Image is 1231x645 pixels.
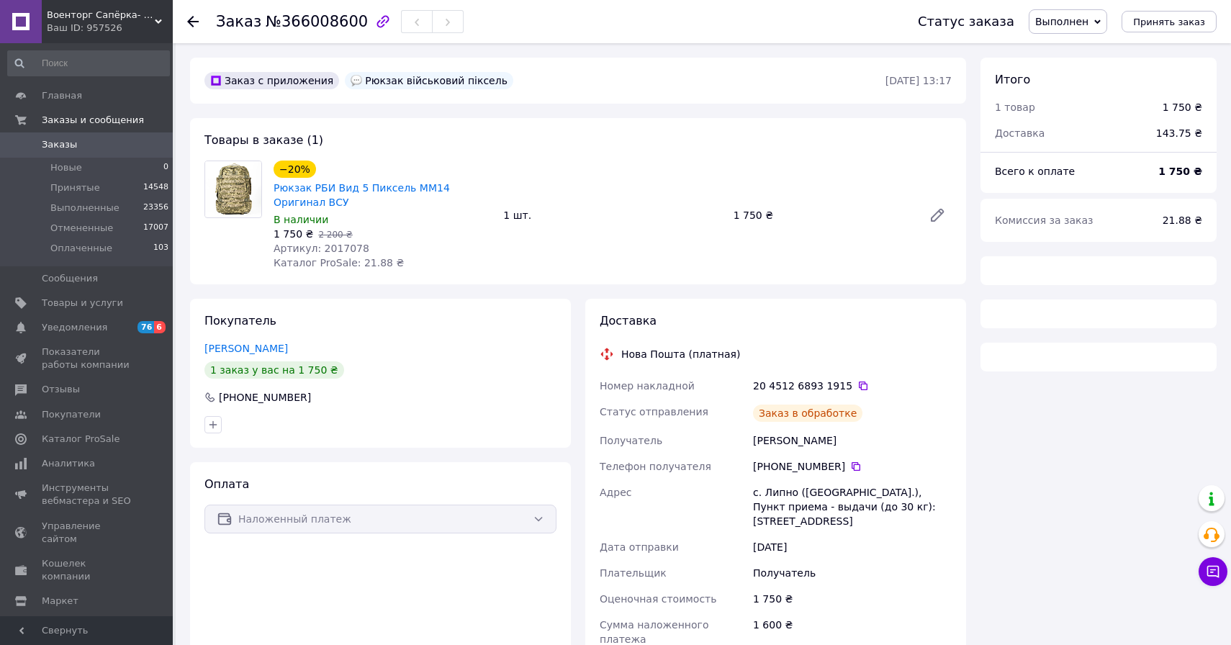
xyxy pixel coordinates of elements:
[750,428,955,454] div: [PERSON_NAME]
[600,541,679,553] span: Дата отправки
[995,102,1035,113] span: 1 товар
[42,89,82,102] span: Главная
[216,13,261,30] span: Заказ
[923,201,952,230] a: Редактировать
[995,73,1030,86] span: Итого
[205,161,261,217] img: Рюкзак РБИ Вид 5 Пиксель ММ14 Оригинал ВСУ
[50,181,100,194] span: Принятые
[274,161,316,178] div: −20%
[318,230,352,240] span: 2 200 ₴
[1122,11,1217,32] button: Принять заказ
[600,380,695,392] span: Номер накладной
[274,182,450,208] a: Рюкзак РБИ Вид 5 Пиксель ММ14 Оригинал ВСУ
[204,133,323,147] span: Товары в заказе (1)
[154,321,166,333] span: 6
[187,14,199,29] div: Вернуться назад
[204,477,249,491] span: Оплата
[1147,117,1211,149] div: 143.75 ₴
[204,361,344,379] div: 1 заказ у вас на 1 750 ₴
[600,314,657,328] span: Доставка
[600,567,667,579] span: Плательщик
[42,383,80,396] span: Отзывы
[42,557,133,583] span: Кошелек компании
[600,487,631,498] span: Адрес
[274,243,369,254] span: Артикул: 2017078
[50,161,82,174] span: Новые
[274,214,328,225] span: В наличии
[728,205,917,225] div: 1 750 ₴
[753,379,952,393] div: 20 4512 6893 1915
[995,215,1094,226] span: Комиссия за заказ
[42,457,95,470] span: Аналитика
[217,390,312,405] div: [PHONE_NUMBER]
[1199,557,1227,586] button: Чат с покупателем
[600,461,711,472] span: Телефон получателя
[42,272,98,285] span: Сообщения
[153,242,168,255] span: 103
[600,435,662,446] span: Получатель
[7,50,170,76] input: Поиск
[42,346,133,371] span: Показатели работы компании
[345,72,513,89] div: Рюкзак військовий піксель
[995,127,1045,139] span: Доставка
[50,222,113,235] span: Отмененные
[204,314,276,328] span: Покупатель
[750,479,955,534] div: с. Липно ([GEOGRAPHIC_DATA].), Пункт приема - выдачи (до 30 кг): [STREET_ADDRESS]
[274,228,313,240] span: 1 750 ₴
[750,586,955,612] div: 1 750 ₴
[600,619,708,645] span: Сумма наложенного платежа
[600,406,708,418] span: Статус отправления
[47,9,155,22] span: Военторг Сапёрка- оптово-розничный магазин армейской экипировки, одежды, обуви и товаров для туризма
[204,343,288,354] a: [PERSON_NAME]
[50,202,120,215] span: Выполненные
[42,595,78,608] span: Маркет
[42,138,77,151] span: Заказы
[600,593,717,605] span: Оценочная стоимость
[1163,100,1202,114] div: 1 750 ₴
[143,202,168,215] span: 23356
[42,433,120,446] span: Каталог ProSale
[753,459,952,474] div: [PHONE_NUMBER]
[137,321,154,333] span: 76
[50,242,112,255] span: Оплаченные
[42,408,101,421] span: Покупатели
[274,257,404,269] span: Каталог ProSale: 21.88 ₴
[143,222,168,235] span: 17007
[753,405,862,422] div: Заказ в обработке
[163,161,168,174] span: 0
[1158,166,1202,177] b: 1 750 ₴
[42,114,144,127] span: Заказы и сообщения
[918,14,1014,29] div: Статус заказа
[143,181,168,194] span: 14548
[351,75,362,86] img: :speech_balloon:
[750,534,955,560] div: [DATE]
[204,72,339,89] div: Заказ с приложения
[42,297,123,310] span: Товары и услуги
[266,13,368,30] span: №366008600
[750,560,955,586] div: Получатель
[42,520,133,546] span: Управление сайтом
[618,347,744,361] div: Нова Пошта (платная)
[42,482,133,508] span: Инструменты вебмастера и SEO
[1133,17,1205,27] span: Принять заказ
[1163,215,1202,226] span: 21.88 ₴
[995,166,1075,177] span: Всего к оплате
[42,321,107,334] span: Уведомления
[497,205,727,225] div: 1 шт.
[1035,16,1088,27] span: Выполнен
[47,22,173,35] div: Ваш ID: 957526
[885,75,952,86] time: [DATE] 13:17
